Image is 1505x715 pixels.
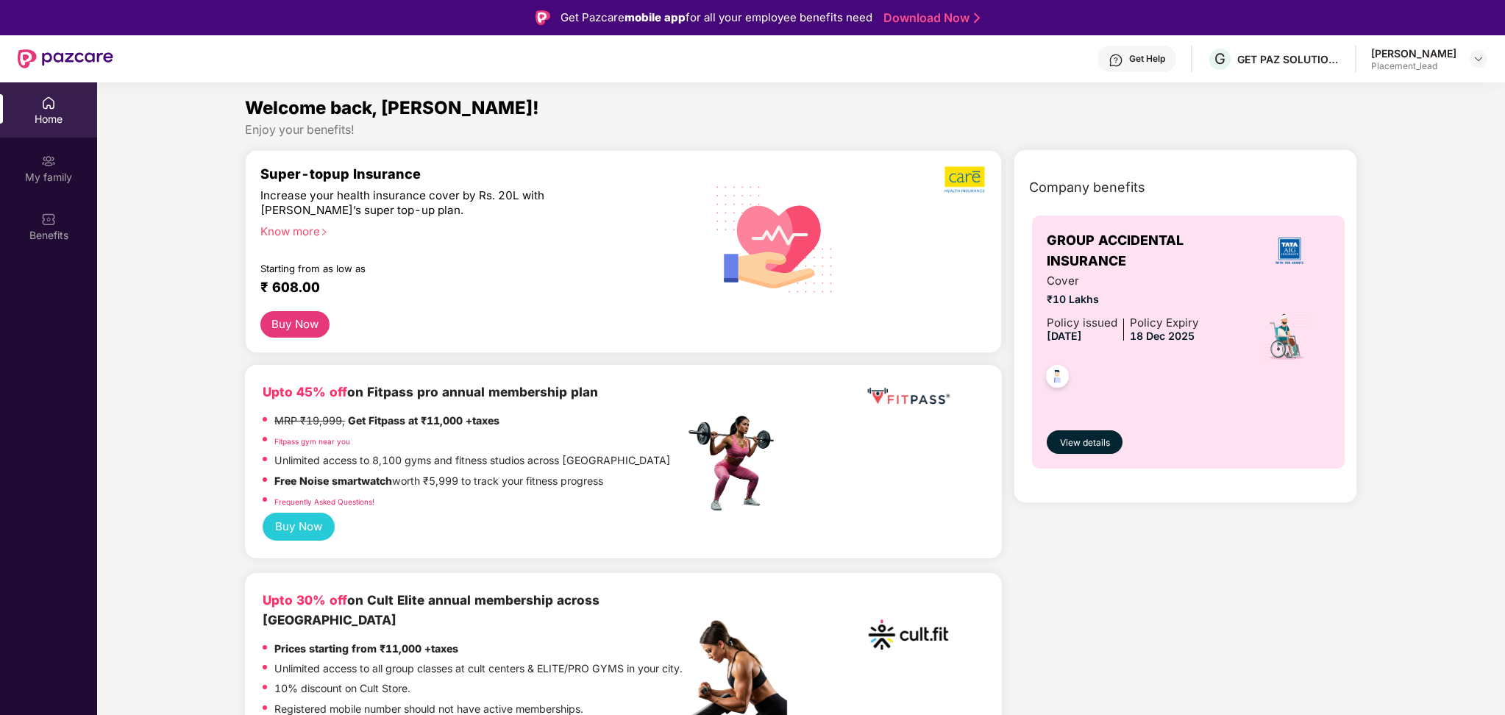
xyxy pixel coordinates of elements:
span: [DATE] [1047,330,1082,342]
button: Buy Now [263,513,335,541]
b: Upto 30% off [263,592,347,608]
p: Unlimited access to 8,100 gyms and fitness studios across [GEOGRAPHIC_DATA] [274,452,671,469]
strong: Free Noise smartwatch [274,474,392,487]
del: MRP ₹19,999, [274,414,345,427]
button: Buy Now [260,311,330,338]
span: GROUP ACCIDENTAL INSURANCE [1047,230,1248,272]
div: Placement_lead [1371,60,1456,72]
span: G [1214,50,1225,68]
span: 18 Dec 2025 [1130,330,1195,342]
span: Welcome back, [PERSON_NAME]! [245,97,539,118]
img: svg+xml;base64,PHN2ZyB4bWxucz0iaHR0cDovL3d3dy53My5vcmcvMjAwMC9zdmciIHhtbG5zOnhsaW5rPSJodHRwOi8vd3... [705,167,845,310]
div: [PERSON_NAME] [1371,46,1456,60]
img: Logo [536,10,550,25]
strong: Prices starting from ₹11,000 +taxes [274,642,458,655]
p: worth ₹5,999 to track your fitness progress [274,473,603,489]
div: Know more [260,224,675,235]
span: View details [1060,436,1110,450]
a: Download Now [883,10,975,26]
div: Super-topup Insurance [260,166,684,182]
img: New Pazcare Logo [18,49,113,68]
span: right [320,228,328,236]
div: Starting from as low as [260,263,622,273]
p: 10% discount on Cult Store. [274,680,410,697]
b: Upto 45% off [263,384,347,399]
div: Get Help [1129,53,1165,65]
img: fppp.png [864,383,953,410]
img: svg+xml;base64,PHN2ZyB4bWxucz0iaHR0cDovL3d3dy53My5vcmcvMjAwMC9zdmciIHdpZHRoPSI0OC45NDMiIGhlaWdodD... [1039,360,1075,396]
img: svg+xml;base64,PHN2ZyBpZD0iSGVscC0zMngzMiIgeG1sbnM9Imh0dHA6Ly93d3cudzMub3JnLzIwMDAvc3ZnIiB3aWR0aD... [1109,53,1123,68]
img: icon [1261,310,1312,362]
b: on Cult Elite annual membership across [GEOGRAPHIC_DATA] [263,592,599,627]
strong: mobile app [625,10,686,24]
img: Stroke [974,10,980,26]
span: ₹10 Lakhs [1047,291,1199,307]
img: svg+xml;base64,PHN2ZyBpZD0iRHJvcGRvd24tMzJ4MzIiIHhtbG5zPSJodHRwOi8vd3d3LnczLm9yZy8yMDAwL3N2ZyIgd2... [1473,53,1484,65]
div: GET PAZ SOLUTIONS PRIVATE LIMTED [1237,52,1340,66]
p: Unlimited access to all group classes at cult centers & ELITE/PRO GYMS in your city. [274,661,683,677]
a: Frequently Asked Questions! [274,497,374,506]
img: svg+xml;base64,PHN2ZyBpZD0iSG9tZSIgeG1sbnM9Imh0dHA6Ly93d3cudzMub3JnLzIwMDAvc3ZnIiB3aWR0aD0iMjAiIG... [41,96,56,110]
img: svg+xml;base64,PHN2ZyB3aWR0aD0iMjAiIGhlaWdodD0iMjAiIHZpZXdCb3g9IjAgMCAyMCAyMCIgZmlsbD0ibm9uZSIgeG... [41,154,56,168]
img: b5dec4f62d2307b9de63beb79f102df3.png [944,166,986,193]
span: Cover [1047,272,1199,290]
img: fpp.png [684,412,787,515]
div: Policy Expiry [1130,314,1199,332]
img: svg+xml;base64,PHN2ZyBpZD0iQmVuZWZpdHMiIHhtbG5zPSJodHRwOi8vd3d3LnczLm9yZy8yMDAwL3N2ZyIgd2lkdGg9Ij... [41,212,56,227]
img: insurerLogo [1270,231,1309,271]
div: Get Pazcare for all your employee benefits need [561,9,872,26]
img: cult.png [864,591,953,679]
a: Fitpass gym near you [274,437,350,446]
button: View details [1047,430,1122,454]
div: Policy issued [1047,314,1117,332]
div: Enjoy your benefits! [245,122,1357,138]
span: Company benefits [1029,177,1145,198]
div: ₹ 608.00 [260,279,669,296]
strong: Get Fitpass at ₹11,000 +taxes [348,414,499,427]
b: on Fitpass pro annual membership plan [263,384,598,399]
div: Increase your health insurance cover by Rs. 20L with [PERSON_NAME]’s super top-up plan. [260,188,621,218]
